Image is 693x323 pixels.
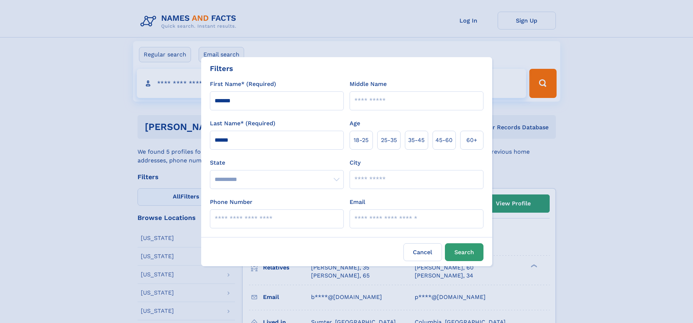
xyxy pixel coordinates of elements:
span: 18‑25 [354,136,369,145]
label: Middle Name [350,80,387,88]
label: Phone Number [210,198,252,206]
button: Search [445,243,483,261]
span: 45‑60 [435,136,453,145]
label: Cancel [403,243,442,261]
div: Filters [210,63,233,74]
label: Age [350,119,360,128]
label: City [350,158,361,167]
label: Email [350,198,365,206]
span: 35‑45 [408,136,425,145]
label: First Name* (Required) [210,80,276,88]
label: Last Name* (Required) [210,119,275,128]
span: 60+ [466,136,477,145]
span: 25‑35 [381,136,397,145]
label: State [210,158,344,167]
